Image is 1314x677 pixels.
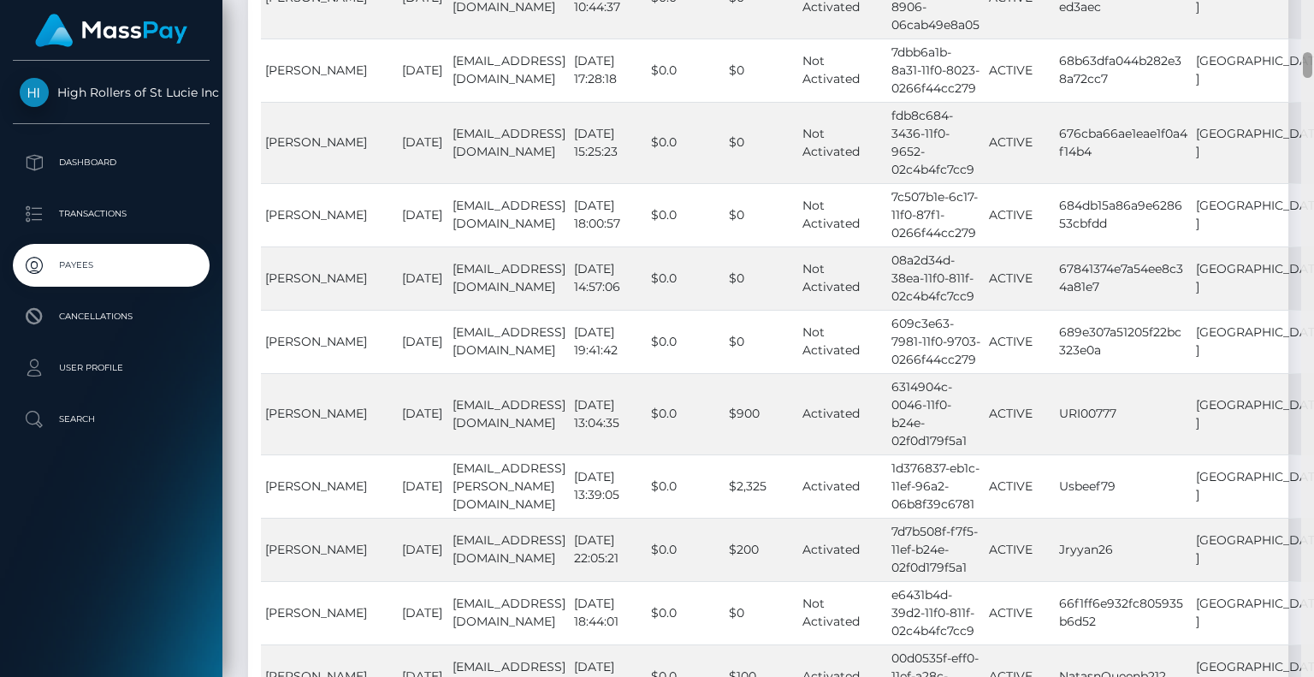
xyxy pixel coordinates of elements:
[887,454,985,518] td: 1d376837-eb1c-11ef-96a2-06b8f39c6781
[13,244,210,287] a: Payees
[398,310,448,373] td: [DATE]
[570,246,647,310] td: [DATE] 14:57:06
[448,102,570,183] td: [EMAIL_ADDRESS][DOMAIN_NAME]
[1055,518,1192,581] td: Jryyan26
[13,347,210,389] a: User Profile
[261,183,398,246] td: [PERSON_NAME]
[448,39,570,102] td: [EMAIL_ADDRESS][DOMAIN_NAME]
[985,310,1055,373] td: ACTIVE
[261,518,398,581] td: [PERSON_NAME]
[448,454,570,518] td: [EMAIL_ADDRESS][PERSON_NAME][DOMAIN_NAME]
[985,581,1055,644] td: ACTIVE
[398,183,448,246] td: [DATE]
[13,85,210,100] span: High Rollers of St Lucie Inc
[570,183,647,246] td: [DATE] 18:00:57
[798,454,887,518] td: Activated
[570,373,647,454] td: [DATE] 13:04:35
[398,518,448,581] td: [DATE]
[1055,39,1192,102] td: 68b63dfa044b282e38a72cc7
[20,201,203,227] p: Transactions
[647,246,725,310] td: $0.0
[13,141,210,184] a: Dashboard
[261,39,398,102] td: [PERSON_NAME]
[725,310,798,373] td: $0
[398,454,448,518] td: [DATE]
[985,39,1055,102] td: ACTIVE
[887,39,985,102] td: 7dbb6a1b-8a31-11f0-8023-0266f44cc279
[798,518,887,581] td: Activated
[985,246,1055,310] td: ACTIVE
[20,407,203,432] p: Search
[1055,454,1192,518] td: Usbeef79
[261,102,398,183] td: [PERSON_NAME]
[1055,102,1192,183] td: 676cba66ae1eae1f0a4f14b4
[725,183,798,246] td: $0
[261,373,398,454] td: [PERSON_NAME]
[725,581,798,644] td: $0
[647,373,725,454] td: $0.0
[261,310,398,373] td: [PERSON_NAME]
[798,39,887,102] td: Not Activated
[1055,310,1192,373] td: 689e307a51205f22bc323e0a
[647,310,725,373] td: $0.0
[20,252,203,278] p: Payees
[398,102,448,183] td: [DATE]
[725,373,798,454] td: $900
[570,39,647,102] td: [DATE] 17:28:18
[887,518,985,581] td: 7d7b508f-f7f5-11ef-b24e-02f0d179f5a1
[887,102,985,183] td: fdb8c684-3436-11f0-9652-02c4b4fc7cc9
[725,39,798,102] td: $0
[985,518,1055,581] td: ACTIVE
[448,581,570,644] td: [EMAIL_ADDRESS][DOMAIN_NAME]
[261,581,398,644] td: [PERSON_NAME]
[798,310,887,373] td: Not Activated
[725,102,798,183] td: $0
[647,39,725,102] td: $0.0
[13,295,210,338] a: Cancellations
[725,518,798,581] td: $200
[798,246,887,310] td: Not Activated
[647,454,725,518] td: $0.0
[20,150,203,175] p: Dashboard
[570,310,647,373] td: [DATE] 19:41:42
[798,183,887,246] td: Not Activated
[1055,581,1192,644] td: 66f1ff6e932fc805935b6d52
[448,373,570,454] td: [EMAIL_ADDRESS][DOMAIN_NAME]
[398,246,448,310] td: [DATE]
[13,398,210,441] a: Search
[887,581,985,644] td: e6431b4d-39d2-11f0-811f-02c4b4fc7cc9
[887,183,985,246] td: 7c507b1e-6c17-11f0-87f1-0266f44cc279
[798,581,887,644] td: Not Activated
[448,183,570,246] td: [EMAIL_ADDRESS][DOMAIN_NAME]
[725,454,798,518] td: $2,325
[1055,246,1192,310] td: 67841374e7a54ee8c34a81e7
[725,246,798,310] td: $0
[647,518,725,581] td: $0.0
[985,102,1055,183] td: ACTIVE
[20,304,203,330] p: Cancellations
[20,78,49,107] img: High Rollers of St Lucie Inc
[398,39,448,102] td: [DATE]
[985,373,1055,454] td: ACTIVE
[798,373,887,454] td: Activated
[261,246,398,310] td: [PERSON_NAME]
[261,454,398,518] td: [PERSON_NAME]
[13,193,210,235] a: Transactions
[887,310,985,373] td: 609c3e63-7981-11f0-9703-0266f44cc279
[570,102,647,183] td: [DATE] 15:25:23
[1055,373,1192,454] td: URI00777
[448,246,570,310] td: [EMAIL_ADDRESS][DOMAIN_NAME]
[448,518,570,581] td: [EMAIL_ADDRESS][DOMAIN_NAME]
[798,102,887,183] td: Not Activated
[887,246,985,310] td: 08a2d34d-38ea-11f0-811f-02c4b4fc7cc9
[887,373,985,454] td: 6314904c-0046-11f0-b24e-02f0d179f5a1
[35,14,187,47] img: MassPay Logo
[647,102,725,183] td: $0.0
[570,518,647,581] td: [DATE] 22:05:21
[570,454,647,518] td: [DATE] 13:39:05
[985,183,1055,246] td: ACTIVE
[398,581,448,644] td: [DATE]
[647,581,725,644] td: $0.0
[1055,183,1192,246] td: 684db15a86a9e628653cbfdd
[398,373,448,454] td: [DATE]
